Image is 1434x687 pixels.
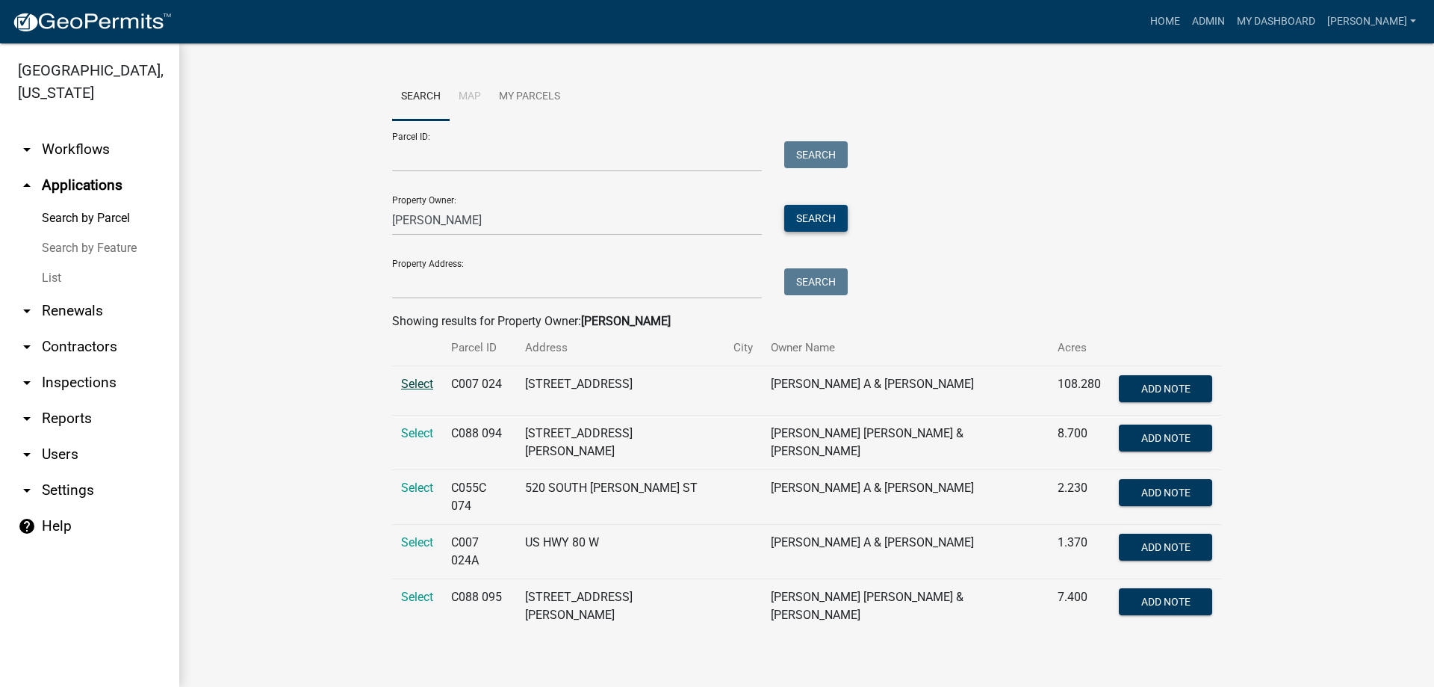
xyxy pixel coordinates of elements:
td: 520 SOUTH [PERSON_NAME] ST [516,470,724,525]
span: Add Note [1140,596,1190,608]
span: Add Note [1140,487,1190,499]
td: C007 024 [442,366,516,416]
a: Select [401,426,433,440]
th: Parcel ID [442,330,516,366]
td: [PERSON_NAME] A & [PERSON_NAME] [762,525,1049,579]
i: arrow_drop_down [18,338,36,356]
th: Owner Name [762,330,1049,366]
td: [STREET_ADDRESS][PERSON_NAME] [516,416,724,470]
td: C007 024A [442,525,516,579]
span: Add Note [1140,432,1190,444]
td: C088 095 [442,579,516,634]
td: 8.700 [1049,416,1110,470]
td: C055C 074 [442,470,516,525]
a: Select [401,590,433,604]
button: Add Note [1119,375,1212,402]
a: My Dashboard [1231,7,1321,36]
button: Add Note [1119,425,1212,452]
button: Search [784,141,848,168]
i: arrow_drop_down [18,374,36,392]
i: arrow_drop_down [18,410,36,428]
a: Select [401,481,433,495]
td: [STREET_ADDRESS] [516,366,724,416]
strong: [PERSON_NAME] [581,314,671,328]
button: Search [784,205,848,232]
i: arrow_drop_up [18,176,36,194]
a: My Parcels [490,73,569,121]
td: [STREET_ADDRESS][PERSON_NAME] [516,579,724,634]
i: arrow_drop_down [18,481,36,499]
button: Search [784,268,848,295]
button: Add Note [1119,588,1212,615]
th: Acres [1049,330,1110,366]
i: arrow_drop_down [18,446,36,463]
a: Search [392,73,450,121]
td: US HWY 80 W [516,525,724,579]
i: arrow_drop_down [18,141,36,158]
th: Address [516,330,724,366]
a: Admin [1186,7,1231,36]
i: arrow_drop_down [18,302,36,320]
td: [PERSON_NAME] [PERSON_NAME] & [PERSON_NAME] [762,416,1049,470]
td: 7.400 [1049,579,1110,634]
a: [PERSON_NAME] [1321,7,1422,36]
button: Add Note [1119,534,1212,561]
span: Add Note [1140,383,1190,395]
a: Select [401,535,433,549]
button: Add Note [1119,479,1212,506]
td: [PERSON_NAME] A & [PERSON_NAME] [762,366,1049,416]
td: 1.370 [1049,525,1110,579]
td: C088 094 [442,416,516,470]
td: [PERSON_NAME] [PERSON_NAME] & [PERSON_NAME] [762,579,1049,634]
a: Select [401,377,433,391]
td: 2.230 [1049,470,1110,525]
div: Showing results for Property Owner: [392,312,1221,330]
span: Add Note [1140,541,1190,553]
td: 108.280 [1049,366,1110,416]
th: City [724,330,762,366]
td: [PERSON_NAME] A & [PERSON_NAME] [762,470,1049,525]
a: Home [1144,7,1186,36]
i: help [18,517,36,535]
